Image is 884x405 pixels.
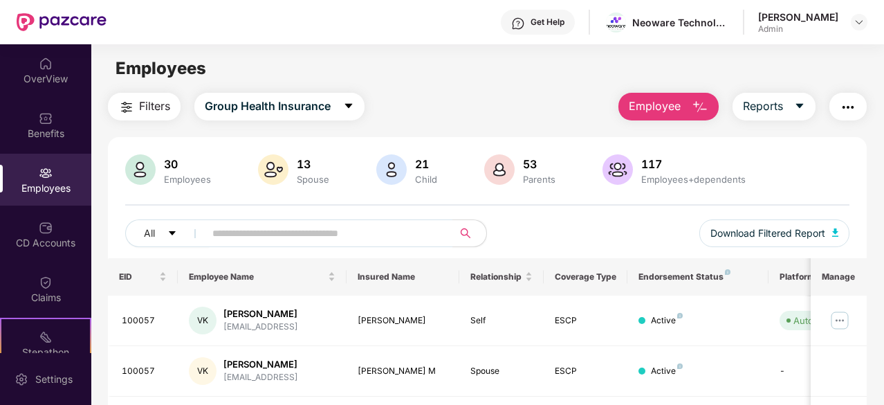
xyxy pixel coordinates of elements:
div: [EMAIL_ADDRESS] [223,321,298,334]
div: Endorsement Status [638,271,757,282]
img: svg+xml;base64,PHN2ZyBpZD0iRW1wbG95ZWVzIiB4bWxucz0iaHR0cDovL3d3dy53My5vcmcvMjAwMC9zdmciIHdpZHRoPS... [39,166,53,180]
div: Employees [161,174,214,185]
th: EID [108,258,178,296]
div: 30 [161,157,214,171]
th: Employee Name [178,258,347,296]
button: Reportscaret-down [733,93,816,120]
div: 53 [520,157,558,171]
span: Reports [743,98,783,115]
span: Group Health Insurance [205,98,331,115]
div: 13 [294,157,332,171]
div: Parents [520,174,558,185]
div: [PERSON_NAME] [223,358,298,371]
div: Self [470,314,533,327]
img: svg+xml;base64,PHN2ZyBpZD0iRHJvcGRvd24tMzJ4MzIiIHhtbG5zPSJodHRwOi8vd3d3LnczLm9yZy8yMDAwL3N2ZyIgd2... [854,17,865,28]
img: svg+xml;base64,PHN2ZyB4bWxucz0iaHR0cDovL3d3dy53My5vcmcvMjAwMC9zdmciIHdpZHRoPSIyNCIgaGVpZ2h0PSIyNC... [840,99,856,116]
div: 100057 [122,314,167,327]
div: 100057 [122,365,167,378]
span: Filters [139,98,170,115]
div: Spouse [470,365,533,378]
span: Relationship [470,271,522,282]
th: Relationship [459,258,544,296]
span: caret-down [794,100,805,113]
div: [PERSON_NAME] [758,10,838,24]
div: Get Help [531,17,564,28]
div: Stepathon [1,345,90,359]
th: Insured Name [347,258,459,296]
span: All [144,226,155,241]
span: EID [119,271,157,282]
div: Admin [758,24,838,35]
span: caret-down [167,228,177,240]
span: Download Filtered Report [710,226,825,241]
div: [PERSON_NAME] [358,314,448,327]
td: - [768,346,867,397]
img: New Pazcare Logo [17,13,107,31]
div: ESCP [555,314,617,327]
span: caret-down [343,100,354,113]
img: svg+xml;base64,PHN2ZyB4bWxucz0iaHR0cDovL3d3dy53My5vcmcvMjAwMC9zdmciIHdpZHRoPSI4IiBoZWlnaHQ9IjgiIH... [677,363,683,369]
img: svg+xml;base64,PHN2ZyB4bWxucz0iaHR0cDovL3d3dy53My5vcmcvMjAwMC9zdmciIHhtbG5zOnhsaW5rPSJodHRwOi8vd3... [376,154,407,185]
div: Spouse [294,174,332,185]
div: Auto Verified [793,314,849,327]
img: svg+xml;base64,PHN2ZyB4bWxucz0iaHR0cDovL3d3dy53My5vcmcvMjAwMC9zdmciIHhtbG5zOnhsaW5rPSJodHRwOi8vd3... [125,154,156,185]
button: Filters [108,93,181,120]
div: Active [651,314,683,327]
div: Settings [31,372,77,386]
button: search [452,219,487,247]
img: svg+xml;base64,PHN2ZyB4bWxucz0iaHR0cDovL3d3dy53My5vcmcvMjAwMC9zdmciIHhtbG5zOnhsaW5rPSJodHRwOi8vd3... [602,154,633,185]
img: svg+xml;base64,PHN2ZyB4bWxucz0iaHR0cDovL3d3dy53My5vcmcvMjAwMC9zdmciIHhtbG5zOnhsaW5rPSJodHRwOi8vd3... [258,154,288,185]
img: svg+xml;base64,PHN2ZyB4bWxucz0iaHR0cDovL3d3dy53My5vcmcvMjAwMC9zdmciIHhtbG5zOnhsaW5rPSJodHRwOi8vd3... [484,154,515,185]
div: [EMAIL_ADDRESS] [223,371,298,384]
div: VK [189,307,217,334]
img: svg+xml;base64,PHN2ZyBpZD0iU2V0dGluZy0yMHgyMCIgeG1sbnM9Imh0dHA6Ly93d3cudzMub3JnLzIwMDAvc3ZnIiB3aW... [15,372,28,386]
button: Download Filtered Report [699,219,850,247]
th: Coverage Type [544,258,628,296]
img: Neoware%20new%20logo-compressed-1.png [606,16,626,30]
button: Group Health Insurancecaret-down [194,93,365,120]
div: 117 [638,157,748,171]
div: Active [651,365,683,378]
img: svg+xml;base64,PHN2ZyB4bWxucz0iaHR0cDovL3d3dy53My5vcmcvMjAwMC9zdmciIHhtbG5zOnhsaW5rPSJodHRwOi8vd3... [832,228,839,237]
img: svg+xml;base64,PHN2ZyBpZD0iSGVscC0zMngzMiIgeG1sbnM9Imh0dHA6Ly93d3cudzMub3JnLzIwMDAvc3ZnIiB3aWR0aD... [511,17,525,30]
img: svg+xml;base64,PHN2ZyB4bWxucz0iaHR0cDovL3d3dy53My5vcmcvMjAwMC9zdmciIHdpZHRoPSIyMSIgaGVpZ2h0PSIyMC... [39,330,53,344]
img: svg+xml;base64,PHN2ZyBpZD0iQmVuZWZpdHMiIHhtbG5zPSJodHRwOi8vd3d3LnczLm9yZy8yMDAwL3N2ZyIgd2lkdGg9Ij... [39,111,53,125]
span: Employees [116,58,206,78]
div: Platform Status [780,271,856,282]
div: Employees+dependents [638,174,748,185]
div: 21 [412,157,440,171]
div: Neoware Technology [632,16,729,29]
img: svg+xml;base64,PHN2ZyB4bWxucz0iaHR0cDovL3d3dy53My5vcmcvMjAwMC9zdmciIHdpZHRoPSI4IiBoZWlnaHQ9IjgiIH... [725,269,730,275]
img: svg+xml;base64,PHN2ZyB4bWxucz0iaHR0cDovL3d3dy53My5vcmcvMjAwMC9zdmciIHhtbG5zOnhsaW5rPSJodHRwOi8vd3... [692,99,708,116]
img: svg+xml;base64,PHN2ZyB4bWxucz0iaHR0cDovL3d3dy53My5vcmcvMjAwMC9zdmciIHdpZHRoPSI4IiBoZWlnaHQ9IjgiIH... [677,313,683,318]
div: ESCP [555,365,617,378]
div: [PERSON_NAME] [223,307,298,321]
img: svg+xml;base64,PHN2ZyBpZD0iQ0RfQWNjb3VudHMiIGRhdGEtbmFtZT0iQ0QgQWNjb3VudHMiIHhtbG5zPSJodHRwOi8vd3... [39,221,53,235]
img: manageButton [829,309,851,332]
img: svg+xml;base64,PHN2ZyBpZD0iQ2xhaW0iIHhtbG5zPSJodHRwOi8vd3d3LnczLm9yZy8yMDAwL3N2ZyIgd2lkdGg9IjIwIi... [39,276,53,289]
th: Manage [811,258,867,296]
div: VK [189,357,217,385]
div: Child [412,174,440,185]
img: svg+xml;base64,PHN2ZyB4bWxucz0iaHR0cDovL3d3dy53My5vcmcvMjAwMC9zdmciIHdpZHRoPSIyNCIgaGVpZ2h0PSIyNC... [118,99,135,116]
span: search [452,228,479,239]
span: Employee Name [189,271,325,282]
span: Employee [629,98,681,115]
button: Employee [618,93,719,120]
img: svg+xml;base64,PHN2ZyBpZD0iSG9tZSIgeG1sbnM9Imh0dHA6Ly93d3cudzMub3JnLzIwMDAvc3ZnIiB3aWR0aD0iMjAiIG... [39,57,53,71]
button: Allcaret-down [125,219,210,247]
div: [PERSON_NAME] M [358,365,448,378]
